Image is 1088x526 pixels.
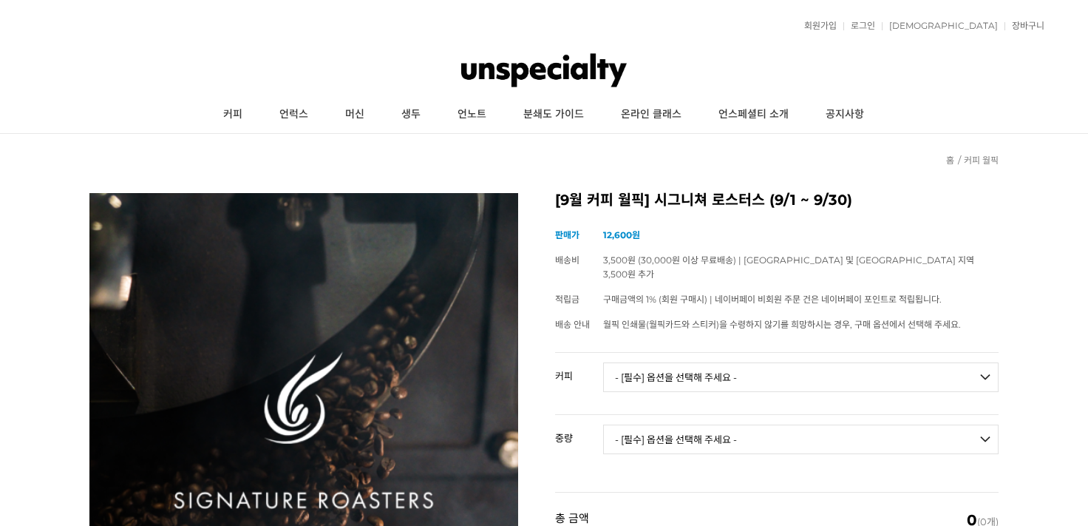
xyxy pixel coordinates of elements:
[205,96,261,133] a: 커피
[797,21,837,30] a: 회원가입
[843,21,875,30] a: 로그인
[505,96,602,133] a: 분쇄도 가이드
[700,96,807,133] a: 언스페셜티 소개
[603,254,974,280] span: 3,500원 (30,000원 이상 무료배송) | [GEOGRAPHIC_DATA] 및 [GEOGRAPHIC_DATA] 지역 3,500원 추가
[327,96,383,133] a: 머신
[555,415,603,449] th: 중량
[603,229,640,240] strong: 12,600원
[555,319,590,330] span: 배송 안내
[882,21,998,30] a: [DEMOGRAPHIC_DATA]
[383,96,439,133] a: 생두
[555,294,579,305] span: 적립금
[1004,21,1044,30] a: 장바구니
[807,96,883,133] a: 공지사항
[602,96,700,133] a: 온라인 클래스
[946,155,954,166] a: 홈
[603,319,961,330] span: 월픽 인쇄물(월픽카드와 스티커)을 수령하지 않기를 희망하시는 경우, 구매 옵션에서 선택해 주세요.
[461,48,628,92] img: 언스페셜티 몰
[555,254,579,266] span: 배송비
[555,229,579,240] span: 판매가
[964,155,999,166] a: 커피 월픽
[555,353,603,387] th: 커피
[603,294,942,305] span: 구매금액의 1% (회원 구매시) | 네이버페이 비회원 주문 건은 네이버페이 포인트로 적립됩니다.
[555,193,999,208] h2: [9월 커피 월픽] 시그니쳐 로스터스 (9/1 ~ 9/30)
[439,96,505,133] a: 언노트
[261,96,327,133] a: 언럭스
